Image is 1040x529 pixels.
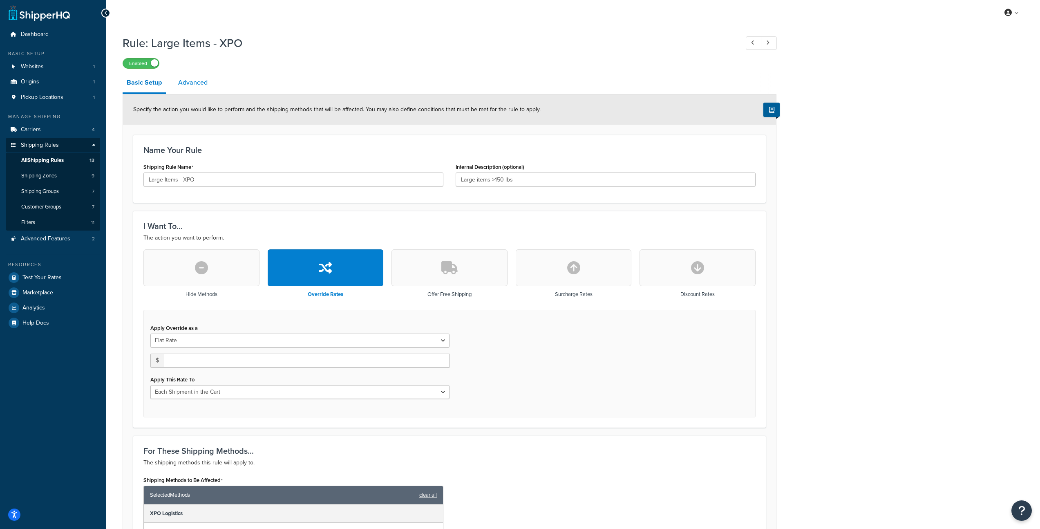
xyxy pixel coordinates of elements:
[761,36,777,50] a: Next Record
[143,233,756,243] p: The action you want to perform.
[89,157,94,164] span: 13
[21,142,59,149] span: Shipping Rules
[21,78,39,85] span: Origins
[6,168,100,184] a: Shipping Zones9
[150,354,164,368] span: $
[21,173,57,179] span: Shipping Zones
[419,489,437,501] a: clear all
[143,222,756,231] h3: I Want To...
[6,74,100,90] li: Origins
[143,164,193,170] label: Shipping Rule Name
[92,173,94,179] span: 9
[186,291,217,297] h3: Hide Methods
[680,291,715,297] h3: Discount Rates
[93,63,95,70] span: 1
[6,261,100,268] div: Resources
[123,35,731,51] h1: Rule: Large Items - XPO
[92,188,94,195] span: 7
[6,231,100,247] a: Advanced Features2
[144,504,443,523] div: XPO Logistics
[1011,500,1032,521] button: Open Resource Center
[763,103,780,117] button: Show Help Docs
[143,146,756,155] h3: Name Your Rule
[123,58,159,68] label: Enabled
[21,204,61,211] span: Customer Groups
[6,90,100,105] li: Pickup Locations
[91,219,94,226] span: 11
[6,168,100,184] li: Shipping Zones
[6,50,100,57] div: Basic Setup
[6,285,100,300] a: Marketplace
[6,90,100,105] a: Pickup Locations1
[22,305,45,312] span: Analytics
[22,289,53,296] span: Marketplace
[21,94,63,101] span: Pickup Locations
[6,122,100,137] a: Carriers4
[21,188,59,195] span: Shipping Groups
[6,74,100,90] a: Origins1
[746,36,762,50] a: Previous Record
[6,231,100,247] li: Advanced Features
[6,59,100,74] li: Websites
[6,215,100,230] a: Filters11
[6,270,100,285] a: Test Your Rates
[22,320,49,327] span: Help Docs
[6,138,100,153] a: Shipping Rules
[93,78,95,85] span: 1
[143,446,756,455] h3: For These Shipping Methods...
[427,291,472,297] h3: Offer Free Shipping
[21,126,41,133] span: Carriers
[92,204,94,211] span: 7
[308,291,343,297] h3: Override Rates
[150,325,198,331] label: Apply Override as a
[92,235,95,242] span: 2
[150,377,195,383] label: Apply This Rate To
[21,63,44,70] span: Websites
[143,477,223,484] label: Shipping Methods to Be Affected
[174,73,212,92] a: Advanced
[6,215,100,230] li: Filters
[456,164,524,170] label: Internal Description (optional)
[93,94,95,101] span: 1
[6,153,100,168] a: AllShipping Rules13
[6,316,100,330] a: Help Docs
[6,184,100,199] li: Shipping Groups
[123,73,166,94] a: Basic Setup
[21,219,35,226] span: Filters
[133,105,541,114] span: Specify the action you would like to perform and the shipping methods that will be affected. You ...
[21,235,70,242] span: Advanced Features
[6,199,100,215] a: Customer Groups7
[21,31,49,38] span: Dashboard
[6,122,100,137] li: Carriers
[6,184,100,199] a: Shipping Groups7
[143,458,756,468] p: The shipping methods this rule will apply to.
[21,157,64,164] span: All Shipping Rules
[6,113,100,120] div: Manage Shipping
[6,59,100,74] a: Websites1
[6,199,100,215] li: Customer Groups
[6,300,100,315] a: Analytics
[555,291,593,297] h3: Surcharge Rates
[6,27,100,42] a: Dashboard
[150,489,415,501] span: Selected Methods
[22,274,62,281] span: Test Your Rates
[92,126,95,133] span: 4
[6,138,100,231] li: Shipping Rules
